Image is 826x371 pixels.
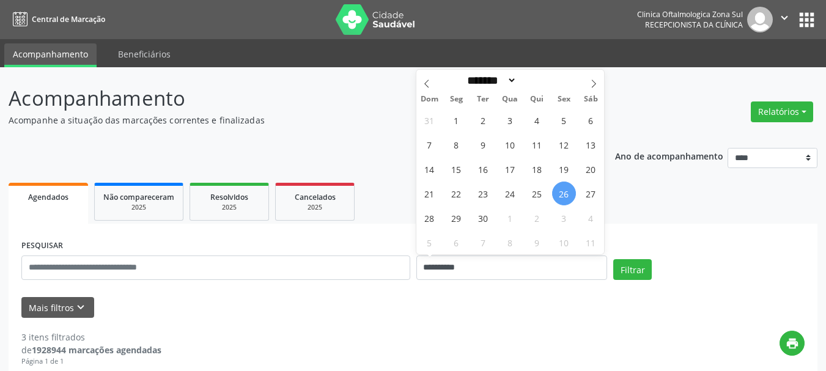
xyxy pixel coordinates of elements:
span: Setembro 19, 2025 [552,157,576,181]
button: Filtrar [613,259,652,280]
span: Setembro 20, 2025 [579,157,603,181]
span: Setembro 24, 2025 [498,182,522,205]
span: Recepcionista da clínica [645,20,743,30]
span: Central de Marcação [32,14,105,24]
span: Outubro 7, 2025 [471,230,495,254]
button: apps [796,9,817,31]
span: Setembro 23, 2025 [471,182,495,205]
span: Outubro 11, 2025 [579,230,603,254]
span: Setembro 18, 2025 [525,157,549,181]
span: Setembro 17, 2025 [498,157,522,181]
span: Setembro 9, 2025 [471,133,495,156]
strong: 1928944 marcações agendadas [32,344,161,356]
span: Setembro 10, 2025 [498,133,522,156]
button: Relatórios [751,101,813,122]
span: Setembro 29, 2025 [444,206,468,230]
span: Setembro 2, 2025 [471,108,495,132]
div: 2025 [103,203,174,212]
p: Ano de acompanhamento [615,148,723,163]
img: img [747,7,773,32]
span: Setembro 4, 2025 [525,108,549,132]
span: Não compareceram [103,192,174,202]
span: Outubro 2, 2025 [525,206,549,230]
span: Resolvidos [210,192,248,202]
span: Dom [416,95,443,103]
span: Cancelados [295,192,336,202]
i:  [778,11,791,24]
a: Beneficiários [109,43,179,65]
span: Sex [550,95,577,103]
span: Setembro 21, 2025 [418,182,441,205]
div: Página 1 de 1 [21,356,161,367]
span: Outubro 10, 2025 [552,230,576,254]
input: Year [517,74,557,87]
button: Mais filtroskeyboard_arrow_down [21,297,94,318]
span: Outubro 5, 2025 [418,230,441,254]
i: keyboard_arrow_down [74,301,87,314]
span: Setembro 1, 2025 [444,108,468,132]
span: Setembro 14, 2025 [418,157,441,181]
span: Outubro 9, 2025 [525,230,549,254]
span: Agosto 31, 2025 [418,108,441,132]
label: PESQUISAR [21,237,63,255]
div: 3 itens filtrados [21,331,161,343]
div: 2025 [199,203,260,212]
button: print [780,331,805,356]
span: Setembro 26, 2025 [552,182,576,205]
span: Setembro 22, 2025 [444,182,468,205]
p: Acompanhamento [9,83,575,114]
span: Outubro 8, 2025 [498,230,522,254]
span: Outubro 1, 2025 [498,206,522,230]
a: Central de Marcação [9,9,105,29]
div: 2025 [284,203,345,212]
span: Outubro 6, 2025 [444,230,468,254]
span: Qua [496,95,523,103]
span: Setembro 8, 2025 [444,133,468,156]
select: Month [463,74,517,87]
div: Clinica Oftalmologica Zona Sul [637,9,743,20]
span: Qui [523,95,550,103]
span: Setembro 25, 2025 [525,182,549,205]
span: Ter [470,95,496,103]
p: Acompanhe a situação das marcações correntes e finalizadas [9,114,575,127]
span: Setembro 5, 2025 [552,108,576,132]
span: Sáb [577,95,604,103]
span: Setembro 13, 2025 [579,133,603,156]
span: Setembro 27, 2025 [579,182,603,205]
span: Outubro 4, 2025 [579,206,603,230]
span: Setembro 11, 2025 [525,133,549,156]
i: print [786,337,799,350]
span: Setembro 6, 2025 [579,108,603,132]
span: Setembro 12, 2025 [552,133,576,156]
a: Acompanhamento [4,43,97,67]
span: Setembro 30, 2025 [471,206,495,230]
span: Setembro 7, 2025 [418,133,441,156]
span: Setembro 15, 2025 [444,157,468,181]
button:  [773,7,796,32]
span: Seg [443,95,470,103]
span: Agendados [28,192,68,202]
span: Outubro 3, 2025 [552,206,576,230]
span: Setembro 3, 2025 [498,108,522,132]
span: Setembro 28, 2025 [418,206,441,230]
span: Setembro 16, 2025 [471,157,495,181]
div: de [21,343,161,356]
